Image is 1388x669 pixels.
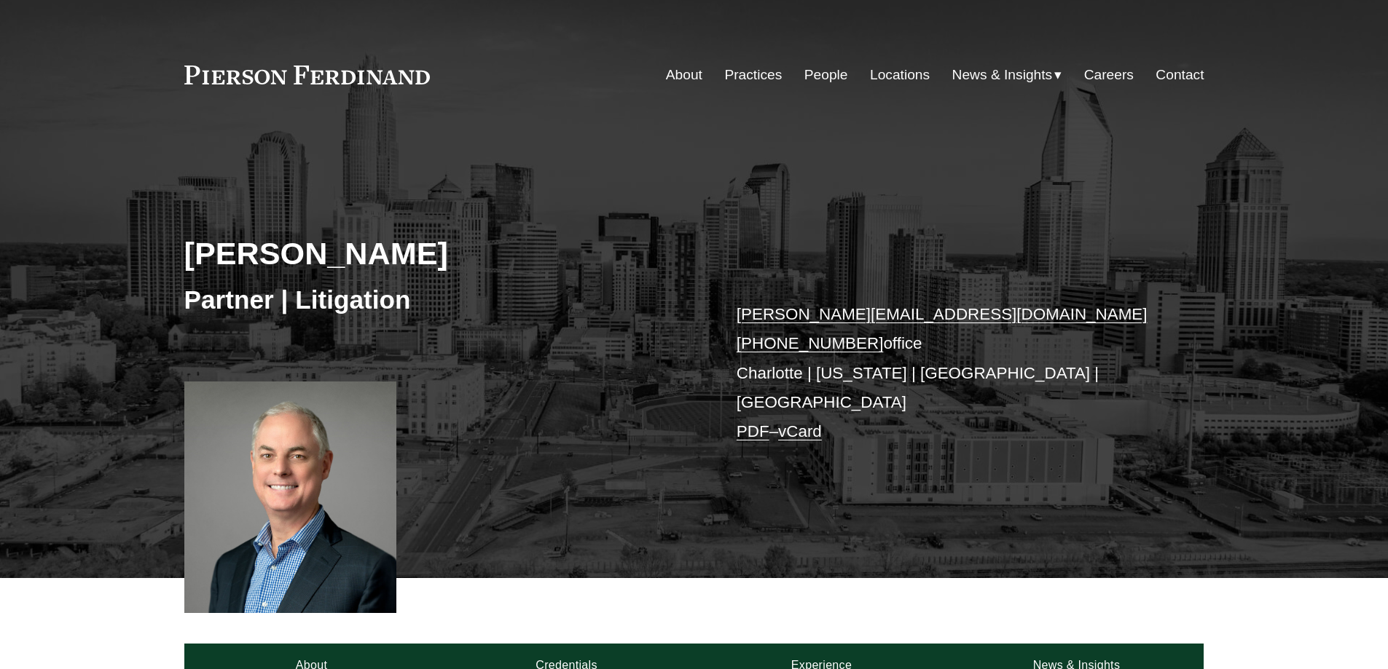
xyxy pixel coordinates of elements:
a: vCard [778,422,822,440]
h2: [PERSON_NAME] [184,234,694,272]
a: Locations [870,61,930,89]
h3: Partner | Litigation [184,284,694,316]
a: [PHONE_NUMBER] [737,334,884,352]
a: People [804,61,848,89]
a: Practices [724,61,782,89]
a: Contact [1156,61,1204,89]
a: About [666,61,702,89]
a: PDF [737,422,769,440]
a: Careers [1084,61,1134,89]
p: office Charlotte | [US_STATE] | [GEOGRAPHIC_DATA] | [GEOGRAPHIC_DATA] – [737,300,1161,447]
span: News & Insights [952,63,1053,88]
a: [PERSON_NAME][EMAIL_ADDRESS][DOMAIN_NAME] [737,305,1148,323]
a: folder dropdown [952,61,1062,89]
